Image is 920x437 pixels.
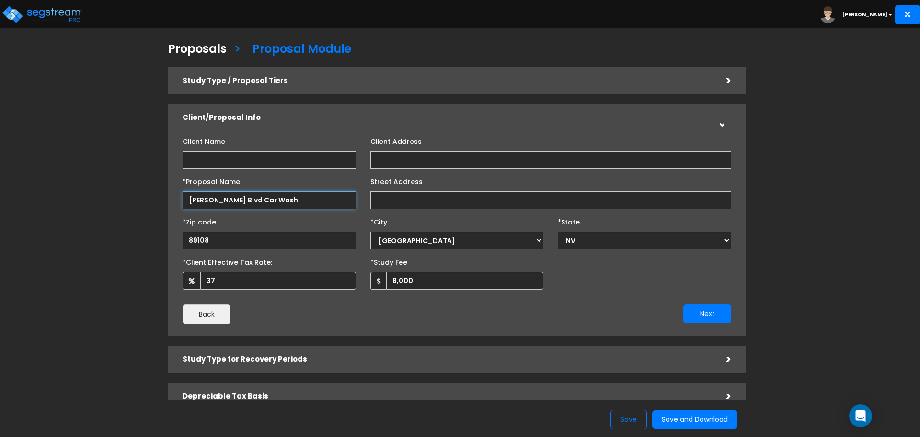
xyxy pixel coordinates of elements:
[183,77,712,85] h5: Study Type / Proposal Tiers
[370,214,387,227] label: *City
[183,133,225,146] label: Client Name
[652,410,737,429] button: Save and Download
[712,389,731,404] div: >
[712,352,731,367] div: >
[819,6,836,23] img: avatar.png
[234,43,241,58] h3: >
[610,410,647,429] button: Save
[370,174,423,187] label: Street Address
[183,254,272,267] label: *Client Effective Tax Rate:
[1,5,83,24] img: logo_pro_r.png
[370,133,422,146] label: Client Address
[370,254,407,267] label: *Study Fee
[183,355,712,364] h5: Study Type for Recovery Periods
[683,304,731,323] button: Next
[245,33,351,62] a: Proposal Module
[714,108,729,127] div: >
[183,174,240,187] label: *Proposal Name
[168,43,227,58] h3: Proposals
[558,214,580,227] label: *State
[253,43,351,58] h3: Proposal Module
[183,392,712,401] h5: Depreciable Tax Basis
[183,114,712,122] h5: Client/Proposal Info
[161,33,227,62] a: Proposals
[712,73,731,88] div: >
[842,11,887,18] b: [PERSON_NAME]
[183,304,230,324] button: Back
[183,214,216,227] label: *Zip code
[849,404,872,427] div: Open Intercom Messenger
